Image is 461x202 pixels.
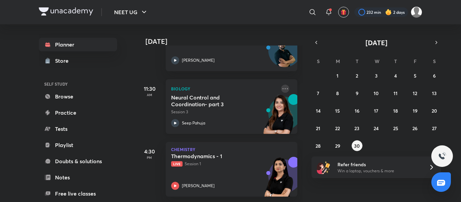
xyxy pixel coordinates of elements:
[411,6,422,18] img: Amisha Rani
[336,58,340,64] abbr: Monday
[432,90,437,96] abbr: September 13, 2025
[332,105,343,116] button: September 15, 2025
[356,90,358,96] abbr: September 9, 2025
[390,88,401,98] button: September 11, 2025
[335,125,340,132] abbr: September 22, 2025
[136,147,163,155] h5: 4:30
[390,70,401,81] button: September 4, 2025
[39,90,117,103] a: Browse
[55,57,73,65] div: Store
[171,161,277,167] p: Session 1
[429,88,440,98] button: September 13, 2025
[390,123,401,134] button: September 25, 2025
[317,90,319,96] abbr: September 7, 2025
[136,155,163,160] p: PM
[145,37,304,46] h4: [DATE]
[316,143,321,149] abbr: September 28, 2025
[375,58,379,64] abbr: Wednesday
[39,54,117,67] a: Store
[269,38,301,70] img: Avatar
[332,70,343,81] button: September 1, 2025
[432,125,437,132] abbr: September 27, 2025
[394,58,397,64] abbr: Thursday
[332,123,343,134] button: September 22, 2025
[39,138,117,152] a: Playlist
[371,70,382,81] button: September 3, 2025
[336,73,338,79] abbr: September 1, 2025
[433,73,436,79] abbr: September 6, 2025
[371,105,382,116] button: September 17, 2025
[335,108,340,114] abbr: September 15, 2025
[321,38,432,47] button: [DATE]
[39,187,117,200] a: Free live classes
[385,9,392,16] img: streak
[394,90,398,96] abbr: September 11, 2025
[354,125,359,132] abbr: September 23, 2025
[393,125,398,132] abbr: September 25, 2025
[182,120,205,126] p: Seep Pahuja
[410,105,421,116] button: September 19, 2025
[39,122,117,136] a: Tests
[332,88,343,98] button: September 8, 2025
[171,109,277,115] p: Session 3
[414,58,416,64] abbr: Friday
[352,105,362,116] button: September 16, 2025
[110,5,152,19] button: NEET UG
[341,9,347,15] img: avatar
[260,94,297,141] img: unacademy
[136,85,163,93] h5: 11:30
[337,168,421,174] p: Win a laptop, vouchers & more
[413,108,417,114] abbr: September 19, 2025
[433,58,436,64] abbr: Saturday
[316,108,321,114] abbr: September 14, 2025
[432,108,437,114] abbr: September 20, 2025
[356,58,358,64] abbr: Tuesday
[313,140,324,151] button: September 28, 2025
[335,143,340,149] abbr: September 29, 2025
[374,125,379,132] abbr: September 24, 2025
[171,85,277,93] p: Biology
[365,38,387,47] span: [DATE]
[338,7,349,18] button: avatar
[375,73,378,79] abbr: September 3, 2025
[39,7,93,17] a: Company Logo
[39,106,117,119] a: Practice
[182,183,215,189] p: [PERSON_NAME]
[410,70,421,81] button: September 5, 2025
[394,73,397,79] abbr: September 4, 2025
[410,123,421,134] button: September 26, 2025
[355,108,359,114] abbr: September 16, 2025
[429,70,440,81] button: September 6, 2025
[354,143,360,149] abbr: September 30, 2025
[393,108,398,114] abbr: September 18, 2025
[337,161,421,168] h6: Refer friends
[316,125,320,132] abbr: September 21, 2025
[371,88,382,98] button: September 10, 2025
[352,123,362,134] button: September 23, 2025
[352,140,362,151] button: September 30, 2025
[313,88,324,98] button: September 7, 2025
[171,153,255,160] h5: Thermodynamics - 1
[414,73,416,79] abbr: September 5, 2025
[438,152,446,160] img: ttu
[39,154,117,168] a: Doubts & solutions
[336,90,339,96] abbr: September 8, 2025
[352,70,362,81] button: September 2, 2025
[136,93,163,97] p: AM
[412,125,417,132] abbr: September 26, 2025
[171,161,183,167] span: Live
[413,90,417,96] abbr: September 12, 2025
[39,7,93,16] img: Company Logo
[317,58,320,64] abbr: Sunday
[39,171,117,184] a: Notes
[39,38,117,51] a: Planner
[317,161,330,174] img: referral
[313,105,324,116] button: September 14, 2025
[371,123,382,134] button: September 24, 2025
[313,123,324,134] button: September 21, 2025
[332,140,343,151] button: September 29, 2025
[429,123,440,134] button: September 27, 2025
[374,108,378,114] abbr: September 17, 2025
[429,105,440,116] button: September 20, 2025
[171,147,292,151] p: Chemistry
